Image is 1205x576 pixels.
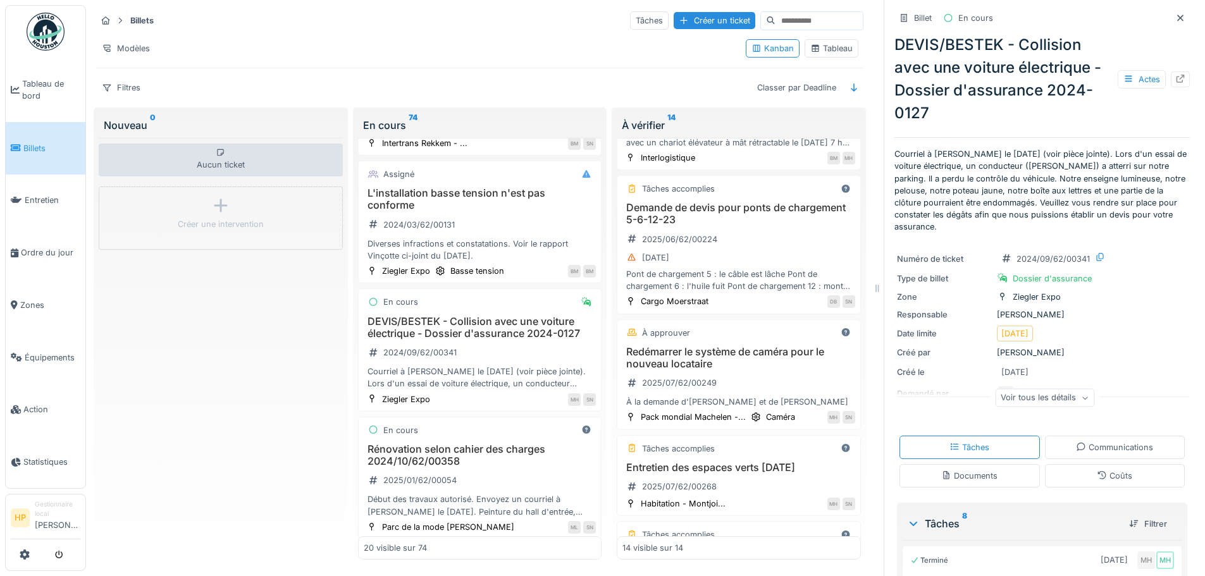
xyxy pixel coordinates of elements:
a: Statistiques [6,436,85,488]
font: Action [23,405,48,414]
div: Coûts [1097,470,1132,482]
font: Billet [914,13,932,23]
font: Dossier d'assurance [1013,274,1092,283]
font: L'installation basse tension n'est pas conforme [368,187,545,211]
font: [PERSON_NAME] [997,310,1065,319]
font: Type de billet [897,274,948,283]
font: ML [571,524,578,530]
font: [DATE] [642,253,669,262]
font: 14 [667,113,676,122]
font: 2024/09/62/00341 [383,348,457,357]
font: 8 [962,511,967,520]
font: Entretien des espaces verts [DATE] [626,461,795,474]
font: Communications [1089,443,1153,452]
font: Date limite [897,329,937,338]
font: Courriel à [PERSON_NAME] le [DATE] (voir pièce jointe). Lors d'un essai de voiture électrique, un... [368,367,591,461]
font: DB [830,298,837,305]
font: Pont de chargement 5 : le câble est lâche Pont de chargement 6 : l'huile fuit Pont de chargement ... [626,269,850,328]
font: BM [586,268,593,274]
div: Classer par Deadline [751,78,842,97]
a: Entretien [6,175,85,227]
font: Assigné [383,169,414,179]
font: Ziegler Expo [382,266,430,276]
a: Action [6,384,85,436]
font: Ziegler Expo [1013,292,1061,302]
font: [DATE] [1001,367,1029,377]
font: Tâches [925,517,960,530]
font: 2024/09/62/00341 [1017,254,1090,264]
font: [DATE] [1101,555,1128,565]
div: Filtrer [1124,515,1172,532]
a: Billets [6,122,85,175]
div: À vérifier [622,118,856,133]
font: Interlogistique [641,153,695,162]
font: MH [829,414,837,420]
font: Tâches accomplies [642,184,715,193]
font: Numéro de ticket [897,254,963,264]
font: Billets [23,144,46,153]
div: Tâches [630,11,669,30]
div: Créer un ticket [674,12,755,29]
font: À la demande d'[PERSON_NAME] et de [PERSON_NAME] [626,397,848,407]
font: SN [586,396,593,403]
div: Créé par [897,346,992,358]
font: 2025/01/62/00054 [383,475,457,485]
font: MH [1140,556,1152,565]
font: Cargo Moerstraat [641,297,708,306]
font: Demande de devis pour ponts de chargement 5-6-12-23 [626,201,846,226]
font: 2025/06/62/00224 [642,235,717,244]
div: Voir tous les détails [995,389,1094,407]
font: Tâches [962,443,989,452]
font: BM [571,268,578,274]
font: Courriel à [PERSON_NAME] le [DATE] (voir pièce jointe). Lors d'un essai de voiture électrique, un... [894,149,1187,231]
font: En cours [383,297,418,307]
div: Créer une intervention [178,218,264,230]
span: Statistiques [23,456,80,468]
font: Actes [1139,75,1160,84]
font: SN [845,414,852,420]
font: Redémarrer le système de caméra pour le nouveau locataire [626,345,824,370]
font: Basse tension [450,266,504,276]
font: 2024/03/62/00131 [383,220,455,230]
font: HP [15,513,26,522]
font: [DATE] [1001,329,1029,338]
font: MH [844,155,853,161]
font: Ordre du jour [21,248,73,257]
font: DEVIS/BESTEK - Collision avec une voiture électrique - Dossier d'assurance 2024-0127 [894,35,1101,122]
div: En cours [363,118,597,133]
font: Diverses infractions et constatations. Voir le rapport Vinçotte ci-joint du [DATE]. [368,239,568,260]
li: [PERSON_NAME] [35,499,80,536]
div: Créé le [897,366,992,378]
font: SN [586,524,593,530]
font: Responsable [897,310,948,319]
font: Pack mondial Machelen -... [641,412,746,422]
font: Intertrans Rekkem - ... [382,138,467,148]
font: 2025/07/62/00268 [642,482,717,491]
font: Ziegler Expo [382,395,430,404]
div: Terminé [910,555,948,566]
div: Tableau [810,42,853,54]
div: Nouveau [104,118,338,133]
div: Filtres [96,78,146,97]
font: Kanban [764,44,794,53]
a: Ordre du jour [6,226,85,279]
font: DEVIS/BESTEK - Collision avec une voiture électrique - Dossier d'assurance 2024-0127 [368,315,580,340]
font: Entretien [25,195,59,205]
font: MH [829,501,837,507]
a: HP Gestionnaire local[PERSON_NAME] [11,499,80,539]
font: Parc de la mode [PERSON_NAME] [382,522,514,532]
font: BM [830,155,837,161]
font: En cours [383,426,418,435]
font: 74 [409,113,417,122]
font: SN [845,298,852,305]
font: MH [571,396,579,403]
font: En cours [958,13,993,23]
font: Caméra [766,412,795,422]
div: 20 visible sur 74 [364,542,427,554]
font: Habitation - Montjoi... [641,499,726,508]
a: Zones [6,279,85,331]
font: Tâches accomplies [642,530,715,539]
font: SN [845,501,852,507]
img: Badge_color-CXgf-gQk.svg [27,13,65,51]
font: Début des travaux autorisé. Envoyez un courriel à [PERSON_NAME] le [DATE]. Peinture du hall d'ent... [368,494,583,553]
